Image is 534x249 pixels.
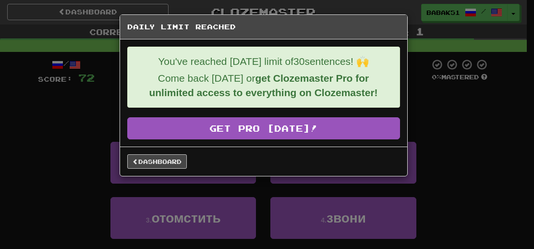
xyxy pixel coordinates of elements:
[149,73,377,98] strong: get Clozemaster Pro for unlimited access to everything on Clozemaster!
[127,117,400,139] a: Get Pro [DATE]!
[127,154,187,169] a: Dashboard
[127,22,400,32] h5: Daily Limit Reached
[135,54,392,69] p: You've reached [DATE] limit of 30 sentences! 🙌
[135,71,392,100] p: Come back [DATE] or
